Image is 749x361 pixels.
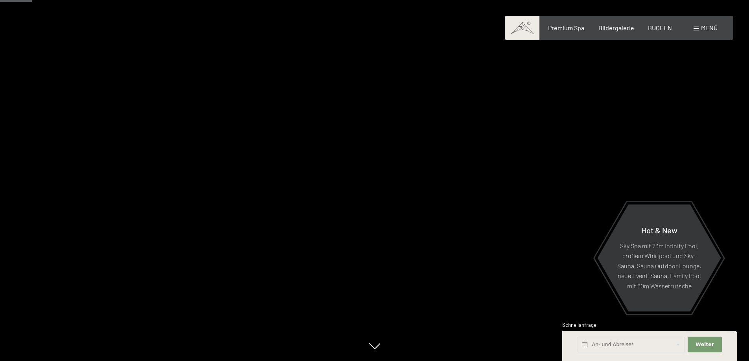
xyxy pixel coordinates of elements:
[598,24,634,31] a: Bildergalerie
[548,24,584,31] a: Premium Spa
[701,24,718,31] span: Menü
[616,240,702,291] p: Sky Spa mit 23m Infinity Pool, großem Whirlpool und Sky-Sauna, Sauna Outdoor Lounge, neue Event-S...
[696,341,714,348] span: Weiter
[641,225,677,235] span: Hot & New
[648,24,672,31] a: BUCHEN
[597,204,721,312] a: Hot & New Sky Spa mit 23m Infinity Pool, großem Whirlpool und Sky-Sauna, Sauna Outdoor Lounge, ne...
[562,322,596,328] span: Schnellanfrage
[688,337,721,353] button: Weiter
